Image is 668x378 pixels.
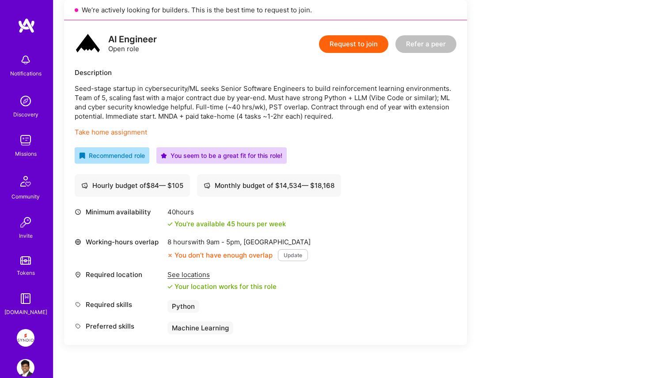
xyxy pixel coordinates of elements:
[167,207,286,217] div: 40 hours
[81,181,183,190] div: Hourly budget of $ 84 — $ 105
[17,359,34,377] img: User Avatar
[15,171,36,192] img: Community
[4,307,47,317] div: [DOMAIN_NAME]
[108,35,157,53] div: Open role
[79,151,145,160] div: Recommended role
[75,237,163,247] div: Working-hours overlap
[75,300,163,309] div: Required skills
[75,31,101,57] img: logo
[204,182,210,189] i: icon Cash
[75,301,81,308] i: icon Tag
[18,18,35,34] img: logo
[161,153,167,159] i: icon PurpleStar
[17,131,34,149] img: teamwork
[17,329,34,347] img: Syndio: Transformation Engine Modernization
[167,251,273,260] div: You don’t have enough overlap
[17,268,35,277] div: Tokens
[17,92,34,110] img: discovery
[20,256,31,265] img: tokens
[204,181,334,190] div: Monthly budget of $ 14,534 — $ 18,168
[75,84,456,121] p: Seed-stage startup in cybersecurity/ML seeks Senior Software Engineers to build reinforcement lea...
[10,69,42,78] div: Notifications
[15,329,37,347] a: Syndio: Transformation Engine Modernization
[278,249,308,261] button: Update
[17,213,34,231] img: Invite
[81,182,88,189] i: icon Cash
[75,68,456,77] div: Description
[108,35,157,44] div: AI Engineer
[15,149,37,158] div: Missions
[13,110,38,119] div: Discovery
[205,238,243,246] span: 9am - 5pm ,
[167,221,173,227] i: icon Check
[167,284,173,289] i: icon Check
[167,282,277,291] div: Your location works for this role
[319,35,388,53] button: Request to join
[75,128,147,136] a: Take home assignment
[75,209,81,215] i: icon Clock
[15,359,37,377] a: User Avatar
[167,300,199,313] div: Python
[395,35,456,53] button: Refer a peer
[167,219,286,228] div: You're available 45 hours per week
[167,253,173,258] i: icon CloseOrange
[75,322,163,331] div: Preferred skills
[75,271,81,278] i: icon Location
[75,323,81,329] i: icon Tag
[17,51,34,69] img: bell
[161,151,282,160] div: You seem to be a great fit for this role!
[19,231,33,240] div: Invite
[75,207,163,217] div: Minimum availability
[75,270,163,279] div: Required location
[11,192,40,201] div: Community
[79,153,85,159] i: icon RecommendedBadge
[167,237,311,247] div: 8 hours with [GEOGRAPHIC_DATA]
[167,322,233,334] div: Machine Learning
[17,290,34,307] img: guide book
[167,270,277,279] div: See locations
[75,239,81,245] i: icon World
